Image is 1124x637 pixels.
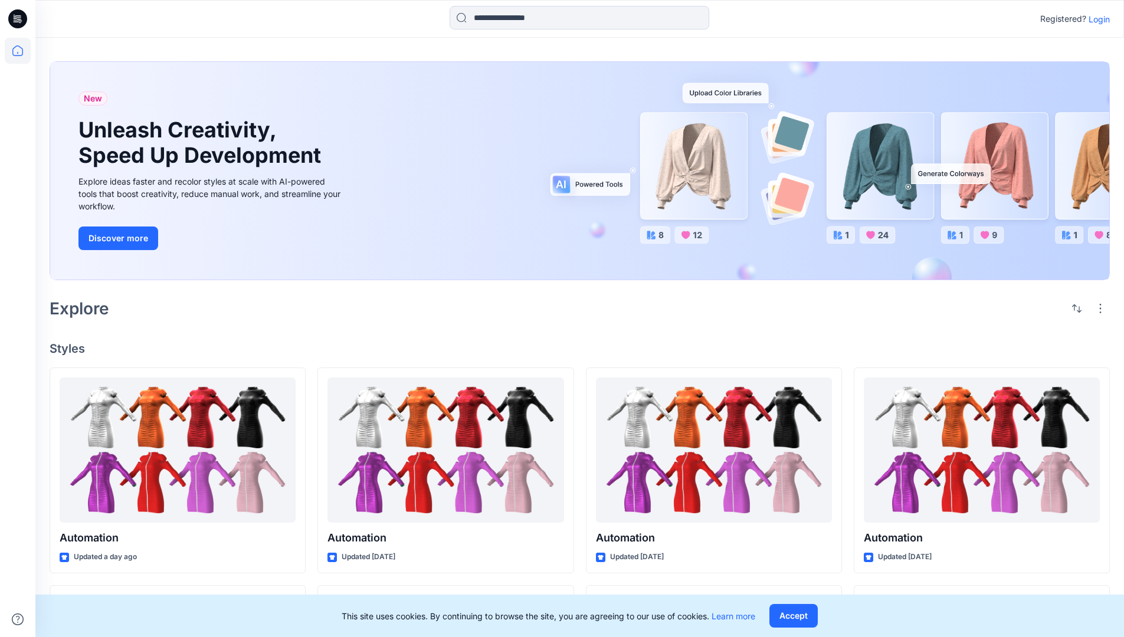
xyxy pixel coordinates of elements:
[712,611,755,621] a: Learn more
[327,530,563,546] p: Automation
[78,226,344,250] a: Discover more
[84,91,102,106] span: New
[50,342,1110,356] h4: Styles
[74,551,137,563] p: Updated a day ago
[60,377,296,523] a: Automation
[78,117,326,168] h1: Unleash Creativity, Speed Up Development
[769,604,818,628] button: Accept
[596,530,832,546] p: Automation
[878,551,932,563] p: Updated [DATE]
[1089,13,1110,25] p: Login
[342,551,395,563] p: Updated [DATE]
[78,226,158,250] button: Discover more
[864,377,1100,523] a: Automation
[327,377,563,523] a: Automation
[1040,12,1086,26] p: Registered?
[596,377,832,523] a: Automation
[342,610,755,622] p: This site uses cookies. By continuing to browse the site, you are agreeing to our use of cookies.
[78,175,344,212] div: Explore ideas faster and recolor styles at scale with AI-powered tools that boost creativity, red...
[864,530,1100,546] p: Automation
[50,299,109,318] h2: Explore
[60,530,296,546] p: Automation
[610,551,664,563] p: Updated [DATE]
